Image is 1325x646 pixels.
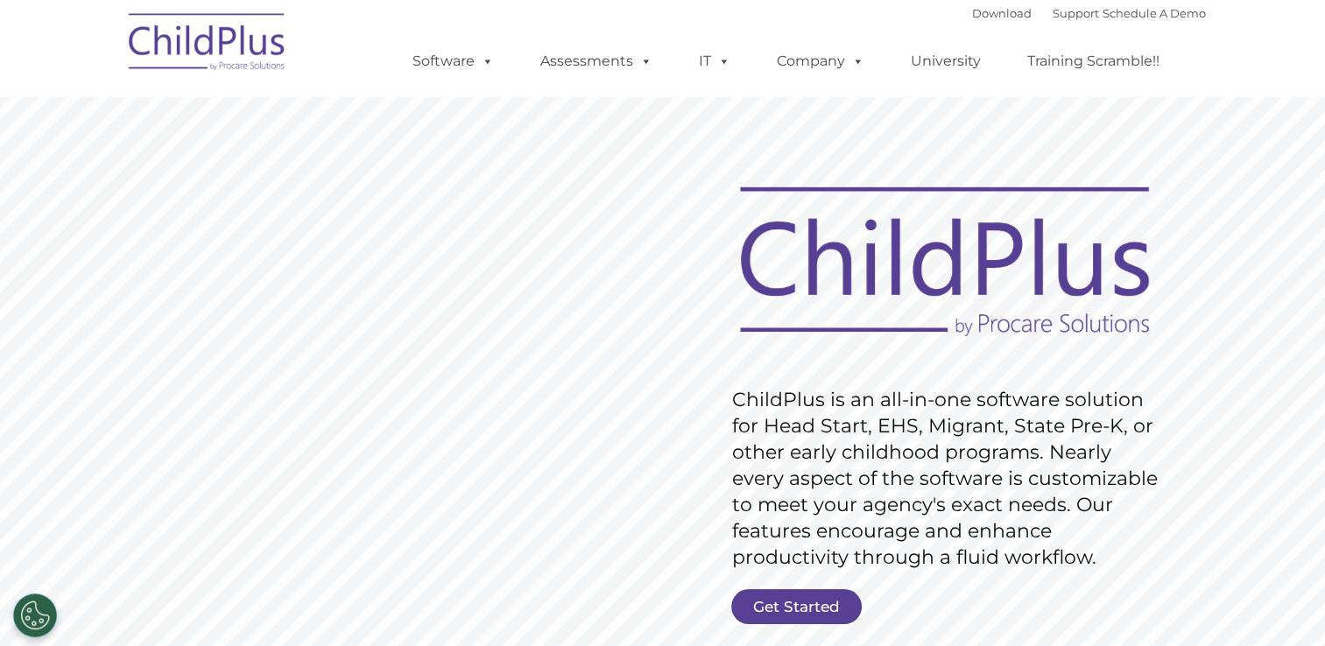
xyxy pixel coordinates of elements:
[972,6,1032,20] a: Download
[120,1,295,88] img: ChildPlus by Procare Solutions
[731,589,862,624] a: Get Started
[681,44,748,79] a: IT
[1103,6,1206,20] a: Schedule A Demo
[1010,44,1177,79] a: Training Scramble!!
[13,593,57,637] button: Cookies Settings
[972,6,1206,20] font: |
[523,44,670,79] a: Assessments
[732,387,1166,571] rs-layer: ChildPlus is an all-in-one software solution for Head Start, EHS, Migrant, State Pre-K, or other ...
[759,44,882,79] a: Company
[395,44,511,79] a: Software
[1053,6,1099,20] a: Support
[893,44,998,79] a: University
